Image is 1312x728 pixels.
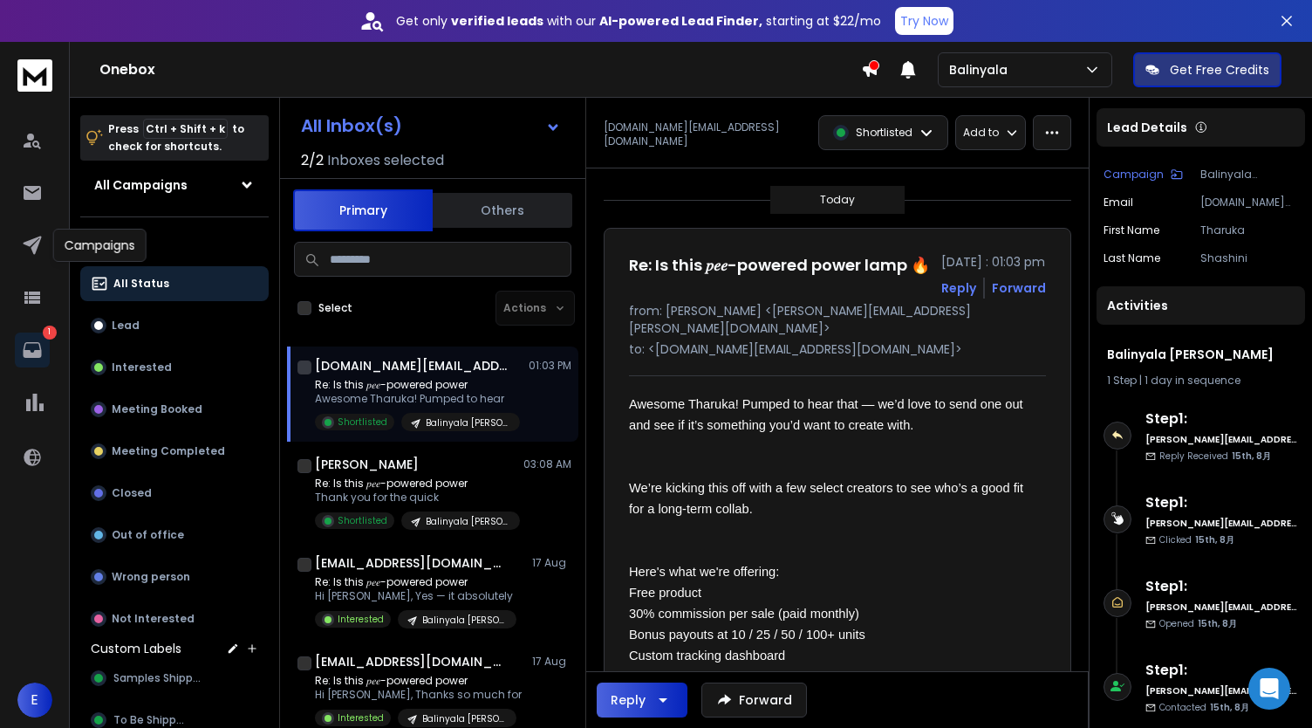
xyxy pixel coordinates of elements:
[80,392,269,427] button: Meeting Booked
[1145,492,1298,513] h6: Step 1 :
[80,231,269,256] h3: Filters
[108,120,244,155] p: Press to check for shortcuts.
[1107,119,1187,136] p: Lead Details
[1200,196,1298,209] p: [DOMAIN_NAME][EMAIL_ADDRESS][DOMAIN_NAME]
[1159,617,1237,630] p: Opened
[629,481,1027,516] span: We’re kicking this off with a few select creators to see who’s a good fit for a long-term collab.
[1107,346,1295,363] h1: Balinyala [PERSON_NAME]
[315,653,507,670] h1: [EMAIL_ADDRESS][DOMAIN_NAME]
[529,359,571,373] p: 01:03 PM
[1097,286,1305,325] div: Activities
[1232,450,1271,463] span: 15th, 8月
[1200,223,1298,237] p: Tharuka
[315,392,520,406] p: Awesome Tharuka! Pumped to hear
[99,59,861,80] h1: Onebox
[80,601,269,636] button: Not Interested
[80,434,269,469] button: Meeting Completed
[301,150,324,171] span: 2 / 2
[629,649,785,663] span: Custom tracking dashboard
[426,515,509,528] p: Balinyala [PERSON_NAME]
[315,456,419,473] h1: [PERSON_NAME]
[1104,168,1183,182] button: Campaign
[80,518,269,553] button: Out of office
[451,12,543,30] strong: verified leads
[856,126,912,140] p: Shortlisted
[941,253,1046,271] p: [DATE] : 01:03 pm
[338,613,384,626] p: Interested
[80,168,269,203] button: All Campaigns
[53,229,147,262] div: Campaigns
[1159,701,1249,714] p: Contacted
[820,193,855,207] p: Today
[315,491,520,505] p: Thank you for the quick
[338,514,387,527] p: Shortlisted
[611,691,646,709] div: Reply
[629,607,859,621] span: 30% commission per sale (paid monthly)
[301,117,402,134] h1: All Inbox(s)
[80,560,269,594] button: Wrong person
[629,397,1027,432] span: Awesome Tharuka! Pumped to hear that — we’d love to send one out and see if it’s something you’d ...
[629,628,865,642] span: Bonus payouts at 10 / 25 / 50 / 100+ units
[80,266,269,301] button: All Status
[1210,701,1249,714] span: 15th, 8月
[396,12,881,30] p: Get only with our starting at $22/mo
[113,277,169,291] p: All Status
[287,108,575,143] button: All Inbox(s)
[1170,61,1269,79] p: Get Free Credits
[422,712,506,725] p: Balinyala [PERSON_NAME]
[992,279,1046,297] div: Forward
[532,556,571,570] p: 17 Aug
[1145,576,1298,597] h6: Step 1 :
[80,476,269,511] button: Closed
[113,671,205,685] span: Samples Shipped
[599,12,762,30] strong: AI-powered Lead Finder,
[1145,373,1240,388] span: 1 day in sequence
[315,378,520,392] p: Re: Is this 𝑝𝑒𝑒-powered power
[143,119,228,139] span: Ctrl + Shift + k
[338,416,387,429] p: Shortlisted
[17,683,52,718] button: E
[112,319,140,333] p: Lead
[112,444,225,458] p: Meeting Completed
[532,655,571,669] p: 17 Aug
[80,661,269,696] button: Samples Shipped
[1107,373,1137,388] span: 1 Step
[1107,374,1295,388] div: |
[1104,168,1164,182] p: Campaign
[1104,223,1159,237] p: First Name
[112,402,202,416] p: Meeting Booked
[315,357,507,374] h1: [DOMAIN_NAME][EMAIL_ADDRESS][DOMAIN_NAME]
[17,59,52,92] img: logo
[941,279,976,297] button: Reply
[604,120,808,148] p: [DOMAIN_NAME][EMAIL_ADDRESS][DOMAIN_NAME]
[112,361,172,374] p: Interested
[327,150,444,171] h3: Inboxes selected
[1195,533,1234,546] span: 15th, 8月
[315,589,516,603] p: Hi [PERSON_NAME], Yes — it absolutely
[1145,433,1298,446] h6: [PERSON_NAME][EMAIL_ADDRESS][PERSON_NAME][DOMAIN_NAME]
[43,326,57,340] p: 1
[80,350,269,385] button: Interested
[523,457,571,471] p: 03:08 AM
[315,477,520,491] p: Re: Is this 𝑝𝑒𝑒-powered power
[629,565,779,579] span: Here's what we're offering:
[1200,168,1298,182] p: Balinyala [PERSON_NAME]
[1198,617,1237,630] span: 15th, 8月
[422,614,506,627] p: Balinyala [PERSON_NAME]
[112,612,195,626] p: Not Interested
[426,416,509,429] p: Balinyala [PERSON_NAME]
[597,683,687,718] button: Reply
[94,176,188,194] h1: All Campaigns
[318,301,352,315] label: Select
[1104,251,1160,265] p: Last Name
[1248,668,1290,710] div: Open Intercom Messenger
[338,711,384,725] p: Interested
[629,302,1046,337] p: from: [PERSON_NAME] <[PERSON_NAME][EMAIL_ADDRESS][PERSON_NAME][DOMAIN_NAME]>
[91,640,181,657] h3: Custom Labels
[315,688,522,702] p: Hi [PERSON_NAME], Thanks so much for
[900,12,948,30] p: Try Now
[315,554,507,572] h1: [EMAIL_ADDRESS][DOMAIN_NAME]
[629,340,1046,358] p: to: <[DOMAIN_NAME][EMAIL_ADDRESS][DOMAIN_NAME]>
[1145,409,1298,429] h6: Step 1 :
